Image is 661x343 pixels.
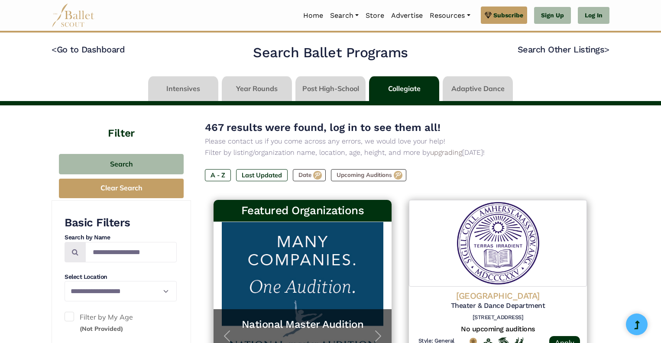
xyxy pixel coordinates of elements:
[481,7,527,24] a: Subscribe
[65,273,177,281] h4: Select Location
[80,325,123,333] small: (Not Provided)
[205,121,441,134] span: 467 results were found, log in to see them all!
[205,136,596,147] p: Please contact us if you come across any errors, we would love your help!
[205,169,231,181] label: A - Z
[362,7,388,25] a: Store
[52,44,57,55] code: <
[518,44,609,55] a: Search Other Listings>
[485,10,492,20] img: gem.svg
[327,7,362,25] a: Search
[236,169,288,181] label: Last Updated
[294,76,367,101] li: Post High-School
[388,7,426,25] a: Advertise
[52,105,191,141] h4: Filter
[52,44,125,55] a: <Go to Dashboard
[59,179,184,198] button: Clear Search
[493,10,523,20] span: Subscribe
[416,325,580,334] h5: No upcoming auditions
[534,7,571,24] a: Sign Up
[578,7,609,24] a: Log In
[416,314,580,321] h6: [STREET_ADDRESS]
[59,154,184,174] button: Search
[604,44,609,55] code: >
[409,200,587,287] img: Logo
[220,76,294,101] li: Year Rounds
[146,76,220,101] li: Intensives
[300,7,327,25] a: Home
[85,242,177,262] input: Search by names...
[65,312,177,334] label: Filter by My Age
[222,318,383,331] a: National Master Audition
[416,290,580,301] h4: [GEOGRAPHIC_DATA]
[253,44,408,62] h2: Search Ballet Programs
[430,148,462,157] a: upgrading
[65,216,177,230] h3: Basic Filters
[331,169,406,181] label: Upcoming Auditions
[65,233,177,242] h4: Search by Name
[293,169,326,181] label: Date
[426,7,473,25] a: Resources
[367,76,441,101] li: Collegiate
[220,203,385,218] h3: Featured Organizations
[441,76,515,101] li: Adaptive Dance
[416,301,580,310] h5: Theater & Dance Department
[205,147,596,158] p: Filter by listing/organization name, location, age, height, and more by [DATE]!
